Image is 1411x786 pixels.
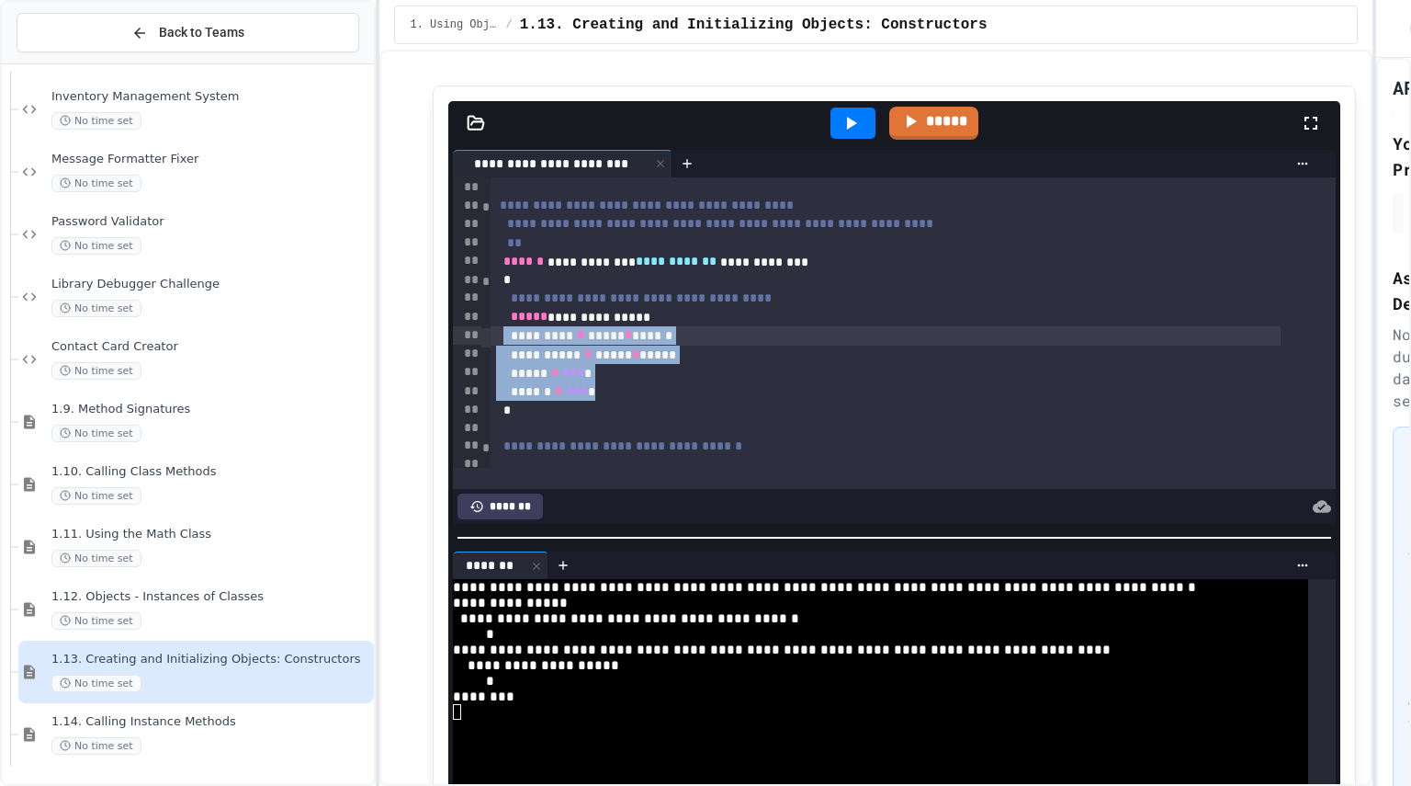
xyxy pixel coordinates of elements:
span: No time set [51,175,141,192]
span: Contact Card Creator [51,339,370,355]
span: No time set [51,112,141,130]
span: No time set [51,737,141,755]
h2: Assignment Details [1393,265,1394,316]
span: No time set [51,612,141,630]
span: No time set [51,300,141,317]
span: 1.9. Method Signatures [51,402,370,417]
span: No time set [51,362,141,380]
span: 1.14. Calling Instance Methods [51,714,370,730]
span: No time set [51,550,141,567]
span: 1.10. Calling Class Methods [51,464,370,480]
span: Password Validator [51,214,370,230]
span: Back to Teams [159,23,244,42]
span: No time set [51,675,141,692]
span: Inventory Management System [51,89,370,105]
span: 1.13. Creating and Initializing Objects: Constructors [51,652,370,667]
div: No due date set [1393,324,1394,412]
span: No time set [51,237,141,255]
span: Library Debugger Challenge [51,277,370,292]
button: Back to Teams [17,13,359,52]
h2: Your Progress [1393,131,1394,182]
span: / [505,17,512,32]
span: Message Formatter Fixer [51,152,370,167]
span: 1. Using Objects and Methods [410,17,498,32]
span: 1.13. Creating and Initializing Objects: Constructors [520,14,988,36]
span: 1.12. Objects - Instances of Classes [51,589,370,605]
span: No time set [51,425,141,442]
span: 1.11. Using the Math Class [51,527,370,542]
span: No time set [51,487,141,505]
